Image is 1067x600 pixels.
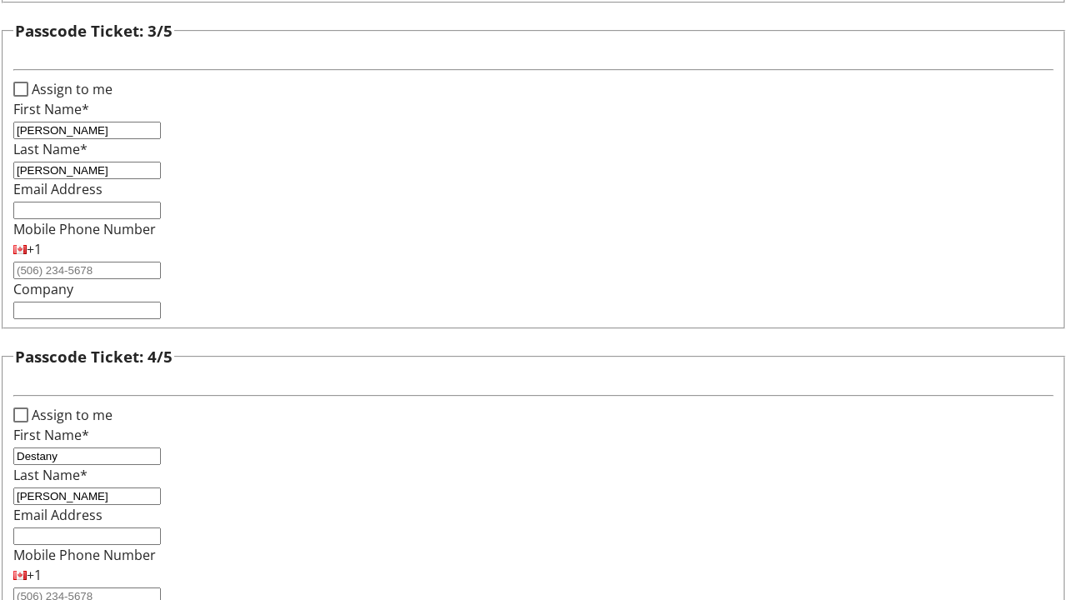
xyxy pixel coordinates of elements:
label: Email Address [13,506,103,524]
label: Email Address [13,180,103,198]
label: Mobile Phone Number [13,220,156,238]
label: Assign to me [28,79,113,99]
h3: Passcode Ticket: 4/5 [15,345,173,368]
input: (506) 234-5678 [13,262,161,279]
label: Mobile Phone Number [13,546,156,564]
label: Last Name* [13,466,88,484]
label: Last Name* [13,140,88,158]
label: First Name* [13,426,89,444]
label: Assign to me [28,405,113,425]
h3: Passcode Ticket: 3/5 [15,19,173,42]
label: Company [13,280,73,298]
label: First Name* [13,100,89,118]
